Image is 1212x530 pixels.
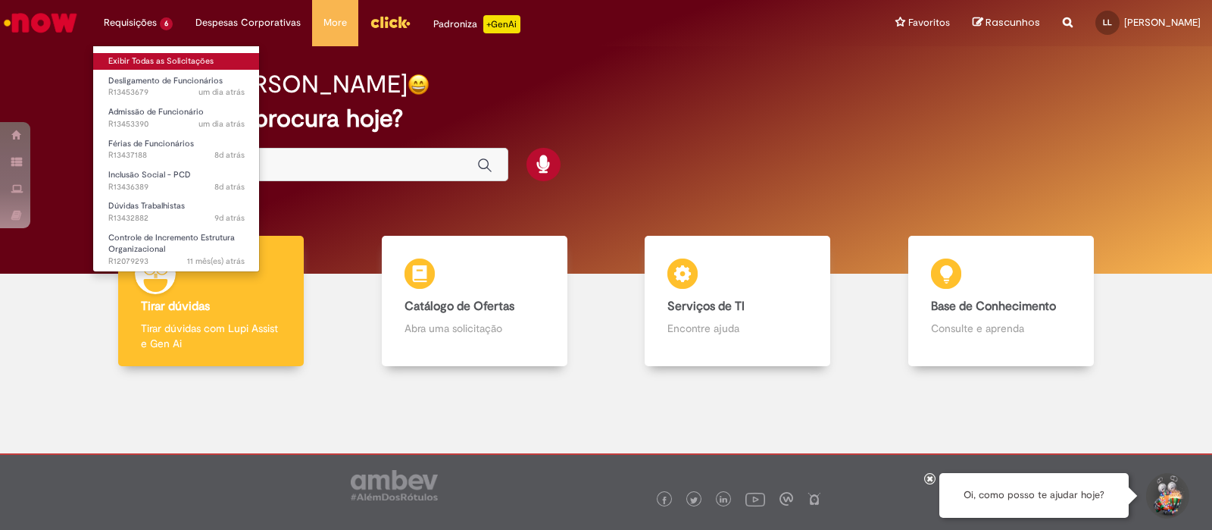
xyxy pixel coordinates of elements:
time: 27/08/2025 16:46:29 [198,86,245,98]
span: Inclusão Social - PCD [108,169,191,180]
span: um dia atrás [198,118,245,130]
span: 8d atrás [214,149,245,161]
span: Desligamento de Funcionários [108,75,223,86]
span: 8d atrás [214,181,245,193]
span: 6 [160,17,173,30]
div: Padroniza [433,15,520,33]
a: Aberto R13437188 : Férias de Funcionários [93,136,260,164]
img: logo_footer_workplace.png [779,492,793,506]
img: logo_footer_facebook.png [661,497,668,504]
span: R13436389 [108,181,245,193]
span: R13453679 [108,86,245,99]
span: Controle de Incremento Estrutura Organizacional [108,232,235,256]
h2: O que você procura hoje? [117,105,1095,132]
time: 27/08/2025 16:01:35 [198,118,245,130]
img: logo_footer_naosei.png [807,492,821,506]
span: 11 mês(es) atrás [187,256,245,267]
span: Dúvidas Trabalhistas [108,200,185,212]
p: Tirar dúvidas com Lupi Assist e Gen Ai [141,321,281,351]
a: Exibir Todas as Solicitações [93,53,260,70]
ul: Requisições [92,45,260,272]
a: Aberto R13432882 : Dúvidas Trabalhistas [93,198,260,226]
span: LL [1103,17,1112,27]
time: 21/08/2025 13:50:38 [214,181,245,193]
a: Base de Conhecimento Consulte e aprenda [870,236,1133,367]
p: +GenAi [483,15,520,33]
a: Aberto R13453390 : Admissão de Funcionário [93,104,260,132]
span: Requisições [104,15,157,30]
img: logo_footer_twitter.png [690,497,698,504]
span: R13453390 [108,118,245,130]
a: Serviços de TI Encontre ajuda [606,236,870,367]
span: R13432882 [108,212,245,224]
a: Catálogo de Ofertas Abra uma solicitação [343,236,607,367]
b: Tirar dúvidas [141,299,210,314]
a: Aberto R12079293 : Controle de Incremento Estrutura Organizacional [93,230,260,262]
span: More [323,15,347,30]
span: R13437188 [108,149,245,162]
b: Serviços de TI [667,299,745,314]
span: um dia atrás [198,86,245,98]
h2: Bom dia, [PERSON_NAME] [117,71,408,98]
span: Rascunhos [986,15,1040,30]
p: Encontre ajuda [667,321,807,336]
img: click_logo_yellow_360x200.png [370,11,411,33]
span: Despesas Corporativas [195,15,301,30]
a: Rascunhos [973,16,1040,30]
span: Admissão de Funcionário [108,106,204,118]
img: logo_footer_linkedin.png [720,496,727,505]
span: R12079293 [108,256,245,268]
b: Base de Conhecimento [931,299,1056,314]
img: logo_footer_youtube.png [745,489,765,509]
time: 20/08/2025 14:59:01 [214,212,245,224]
div: Oi, como posso te ajudar hoje? [939,473,1129,518]
span: Férias de Funcionários [108,138,194,149]
img: logo_footer_ambev_rotulo_gray.png [351,470,438,500]
a: Tirar dúvidas Tirar dúvidas com Lupi Assist e Gen Ai [80,236,343,367]
span: [PERSON_NAME] [1124,16,1201,29]
p: Abra uma solicitação [405,321,545,336]
time: 21/08/2025 15:55:40 [214,149,245,161]
time: 03/10/2024 09:53:43 [187,256,245,267]
button: Iniciar Conversa de Suporte [1144,473,1189,519]
img: ServiceNow [2,8,80,38]
span: Favoritos [908,15,950,30]
b: Catálogo de Ofertas [405,299,514,314]
a: Aberto R13436389 : Inclusão Social - PCD [93,167,260,195]
img: happy-face.png [408,74,430,96]
span: 9d atrás [214,212,245,224]
a: Aberto R13453679 : Desligamento de Funcionários [93,73,260,101]
p: Consulte e aprenda [931,321,1071,336]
